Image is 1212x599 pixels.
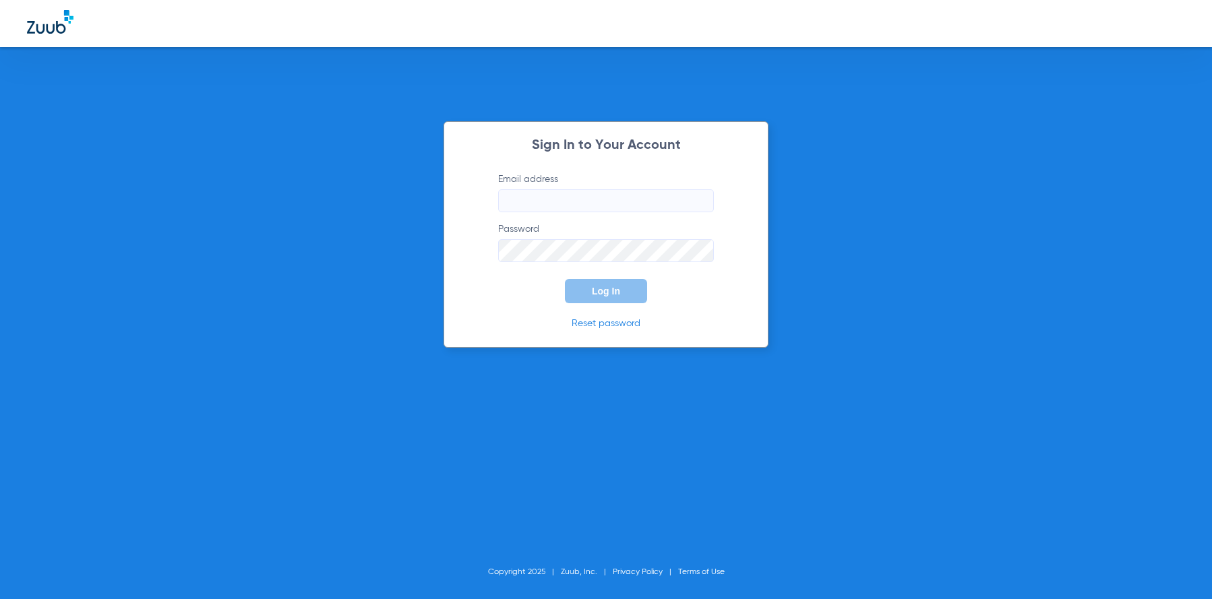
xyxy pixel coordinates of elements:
[572,319,640,328] a: Reset password
[592,286,620,296] span: Log In
[478,139,734,152] h2: Sign In to Your Account
[561,565,613,579] li: Zuub, Inc.
[678,568,725,576] a: Terms of Use
[498,189,714,212] input: Email address
[498,172,714,212] label: Email address
[488,565,561,579] li: Copyright 2025
[498,222,714,262] label: Password
[27,10,73,34] img: Zuub Logo
[498,239,714,262] input: Password
[565,279,647,303] button: Log In
[613,568,663,576] a: Privacy Policy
